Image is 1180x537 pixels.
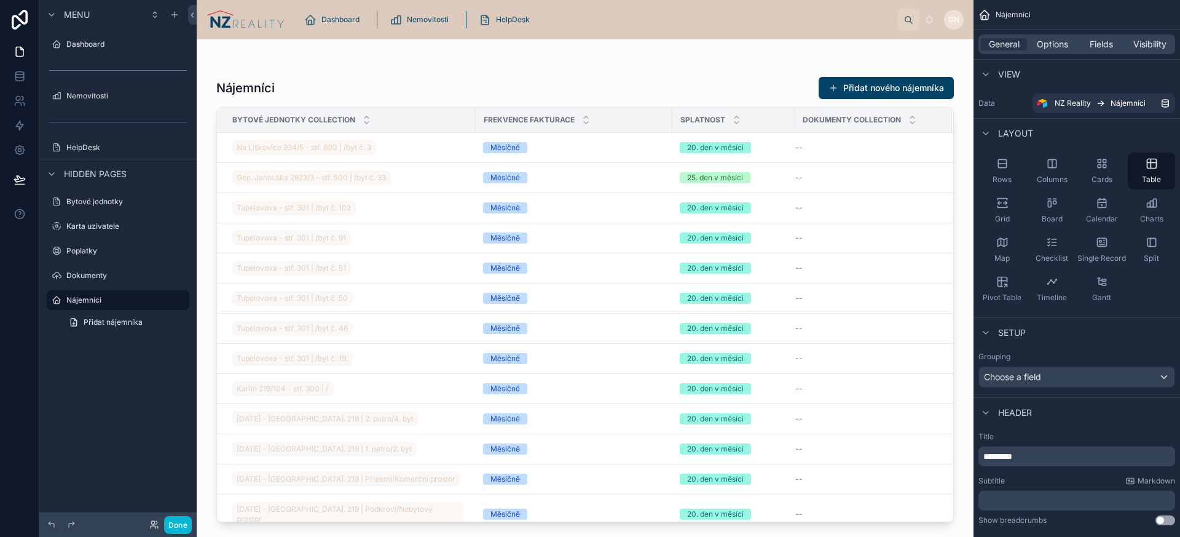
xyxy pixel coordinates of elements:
span: Gantt [1092,293,1111,303]
label: Dokumenty [66,271,187,280]
span: Frekvence fakturace [484,115,575,125]
a: HelpDesk [47,138,189,157]
span: Fields [1090,38,1113,50]
button: Done [164,516,192,534]
a: Dashboard [47,34,189,54]
span: Hidden pages [64,168,127,180]
div: scrollable content [294,6,897,33]
a: Bytové jednotky [47,192,189,212]
span: NZ Reality [1055,98,1091,108]
span: Menu [64,9,90,21]
span: Dashboard [321,15,360,25]
span: Nájemníci [996,10,1031,20]
span: Header [998,407,1032,419]
label: HelpDesk [66,143,187,153]
span: Charts [1140,214,1163,224]
span: Visibility [1133,38,1166,50]
label: Dashboard [66,39,187,49]
button: Checklist [1028,231,1076,268]
span: Grid [995,214,1010,224]
span: GN [948,15,959,25]
button: Rows [978,153,1026,189]
div: scrollable content [978,491,1175,511]
span: Pivot Table [983,293,1021,303]
button: Single Record [1078,231,1125,268]
span: Dokumenty collection [803,115,901,125]
span: Nemovitosti [407,15,449,25]
span: Timeline [1037,293,1067,303]
span: Setup [998,327,1026,339]
button: Grid [978,192,1026,229]
span: Choose a field [984,372,1041,382]
label: Data [978,98,1028,108]
a: Dokumenty [47,266,189,285]
a: NZ RealityNájemníci [1032,93,1175,113]
a: Nemovitosti [47,86,189,106]
button: Cards [1078,153,1125,189]
button: Timeline [1028,271,1076,308]
img: Airtable Logo [1037,98,1047,108]
a: Markdown [1125,476,1175,486]
span: Bytové jednotky collection [232,115,355,125]
span: Přidat nájemníka [84,317,143,327]
button: Board [1028,192,1076,229]
span: Markdown [1138,476,1175,486]
span: Single Record [1077,253,1126,263]
span: Columns [1037,175,1068,185]
span: Nájemníci [1111,98,1146,108]
span: Split [1144,253,1159,263]
span: General [989,38,1020,50]
label: Bytové jednotky [66,197,187,207]
button: Pivot Table [978,271,1026,308]
img: App logo [206,10,285,30]
a: Přidat nájemníka [61,312,189,332]
div: scrollable content [978,447,1175,466]
span: Board [1042,214,1063,224]
button: Table [1128,153,1175,189]
a: Nájemníci [47,290,189,310]
span: Table [1142,175,1161,185]
label: Poplatky [66,246,187,256]
span: Map [994,253,1010,263]
label: Title [978,432,1175,442]
button: Choose a field [978,367,1175,388]
button: Calendar [1078,192,1125,229]
span: HelpDesk [496,15,530,25]
a: Dashboard [301,9,368,31]
span: View [998,68,1020,81]
button: Split [1128,231,1175,268]
span: Splatnost [680,115,725,125]
span: Calendar [1086,214,1118,224]
label: Nemovitosti [66,91,187,101]
button: Charts [1128,192,1175,229]
a: HelpDesk [475,9,538,31]
span: Options [1037,38,1068,50]
button: Gantt [1078,271,1125,308]
label: Nájemníci [66,295,182,305]
span: Cards [1091,175,1112,185]
span: Checklist [1036,253,1068,263]
a: Nemovitosti [386,9,457,31]
button: Map [978,231,1026,268]
button: Columns [1028,153,1076,189]
div: Show breadcrumbs [978,515,1047,525]
span: Layout [998,127,1033,140]
span: Rows [993,175,1012,185]
a: Poplatky [47,241,189,261]
label: Karta uzivatele [66,221,187,231]
label: Grouping [978,352,1010,362]
label: Subtitle [978,476,1005,486]
a: Karta uzivatele [47,217,189,236]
